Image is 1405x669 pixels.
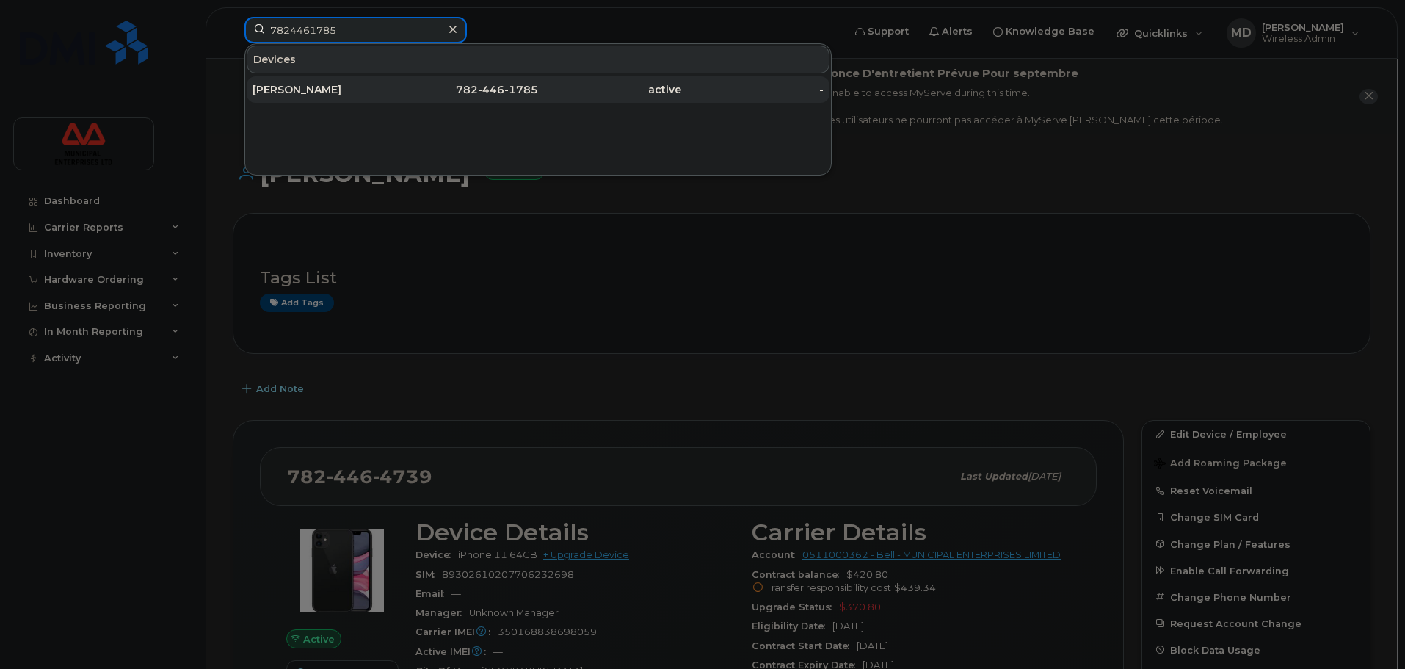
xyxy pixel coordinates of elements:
div: active [538,82,681,97]
div: [PERSON_NAME] [253,82,396,97]
a: [PERSON_NAME]782-446-1785active- [247,76,829,103]
div: - - [396,82,539,97]
span: 782 [456,83,478,96]
div: - [681,82,824,97]
span: 446 [482,83,504,96]
span: 1785 [509,83,538,96]
div: Devices [247,46,829,73]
